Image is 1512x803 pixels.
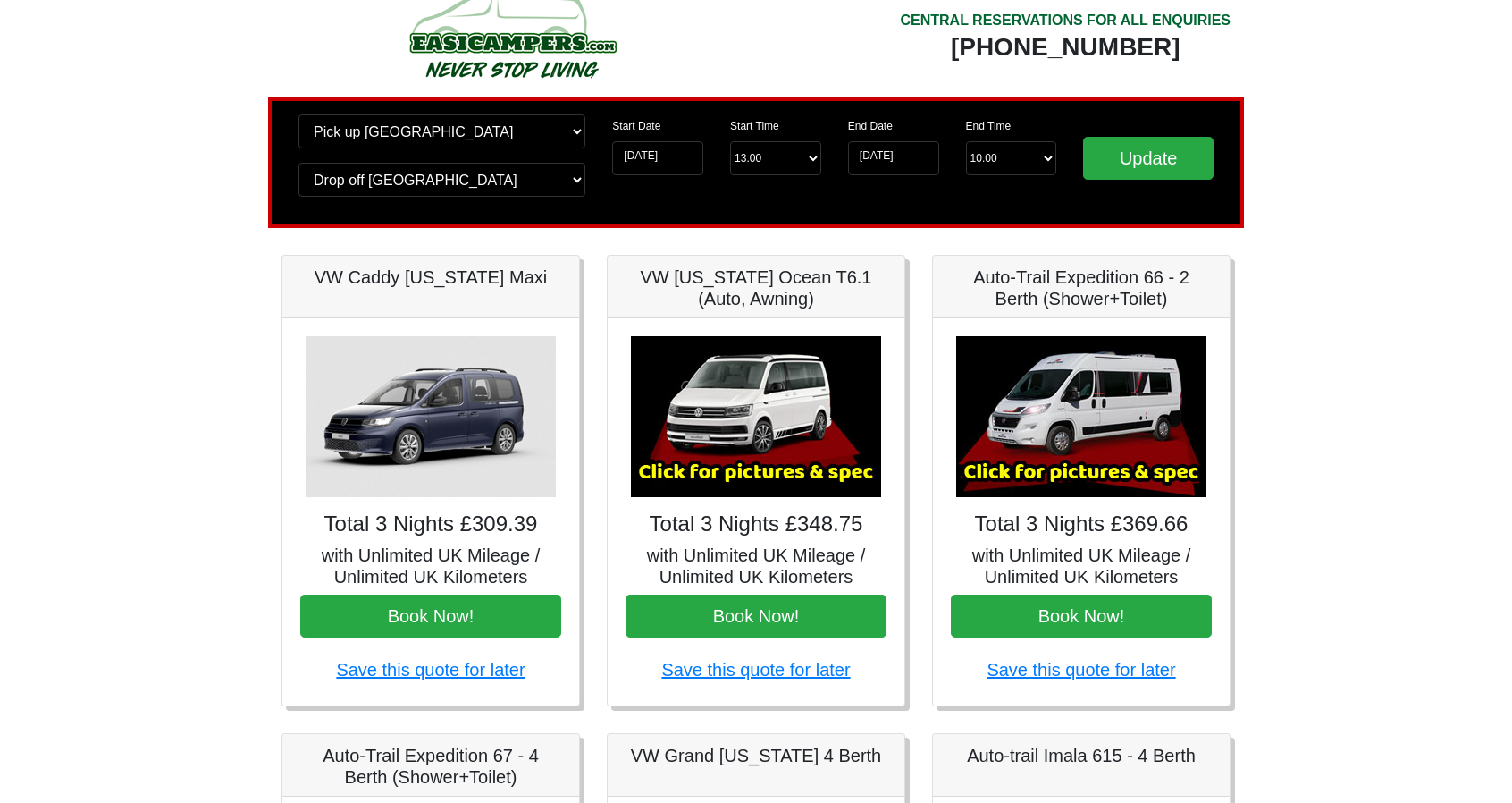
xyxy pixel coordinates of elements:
h5: Auto-trail Imala 615 - 4 Berth [951,745,1212,766]
h5: with Unlimited UK Mileage / Unlimited UK Kilometers [626,545,886,587]
div: [PHONE_NUMBER] [900,31,1231,63]
label: Start Date [612,118,660,134]
h5: VW Caddy [US_STATE] Maxi [300,266,561,288]
label: Start Time [730,118,779,134]
h5: Auto-Trail Expedition 67 - 4 Berth (Shower+Toilet) [300,745,561,788]
input: Start Date [612,141,703,175]
div: CENTRAL RESERVATIONS FOR ALL ENQUIRIES [900,10,1231,31]
img: VW California Ocean T6.1 (Auto, Awning) [631,336,881,497]
a: Save this quote for later [987,660,1175,680]
img: VW Caddy California Maxi [306,336,556,497]
h4: Total 3 Nights £348.75 [626,511,886,537]
h5: with Unlimited UK Mileage / Unlimited UK Kilometers [300,545,561,587]
button: Book Now! [300,595,561,638]
button: Book Now! [951,595,1212,638]
input: Update [1083,137,1214,180]
a: Save this quote for later [336,660,525,680]
input: Return Date [848,141,939,175]
img: Auto-Trail Expedition 66 - 2 Berth (Shower+Toilet) [956,336,1206,497]
h4: Total 3 Nights £309.39 [300,511,561,537]
label: End Time [966,118,1012,134]
h5: VW [US_STATE] Ocean T6.1 (Auto, Awning) [626,266,886,309]
button: Book Now! [626,595,886,638]
h4: Total 3 Nights £369.66 [951,511,1212,537]
a: Save this quote for later [661,660,850,680]
h5: with Unlimited UK Mileage / Unlimited UK Kilometers [951,545,1212,587]
h5: VW Grand [US_STATE] 4 Berth [626,745,886,766]
label: End Date [848,118,893,134]
h5: Auto-Trail Expedition 66 - 2 Berth (Shower+Toilet) [951,266,1212,309]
